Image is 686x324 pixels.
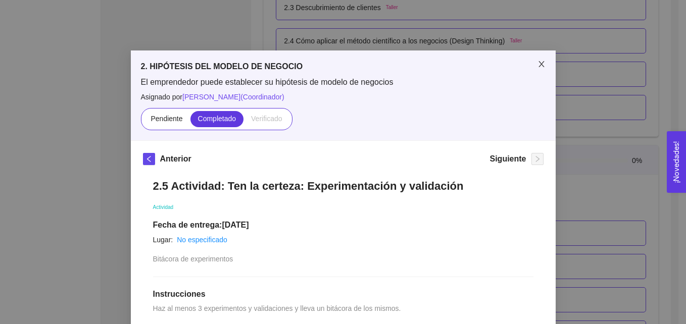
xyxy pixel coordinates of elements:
[251,115,282,123] span: Verificado
[141,77,546,88] span: El emprendedor puede establecer su hipótesis de modelo de negocios
[143,155,155,163] span: left
[489,153,526,165] h5: Siguiente
[153,255,233,263] span: Bitácora de experimentos
[537,60,546,68] span: close
[177,236,227,244] a: No especificado
[198,115,236,123] span: Completado
[182,93,284,101] span: [PERSON_NAME] ( Coordinador )
[141,91,546,102] span: Asignado por
[153,179,533,193] h1: 2.5 Actividad: Ten la certeza: Experimentación y validación
[667,131,686,193] button: Open Feedback Widget
[153,234,173,245] article: Lugar:
[151,115,182,123] span: Pendiente
[153,289,533,299] h1: Instrucciones
[153,204,174,210] span: Actividad
[160,153,191,165] h5: Anterior
[141,61,546,73] h5: 2. HIPÓTESIS DEL MODELO DE NEGOCIO
[143,153,155,165] button: left
[527,50,556,79] button: Close
[531,153,544,165] button: right
[153,220,533,230] h1: Fecha de entrega: [DATE]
